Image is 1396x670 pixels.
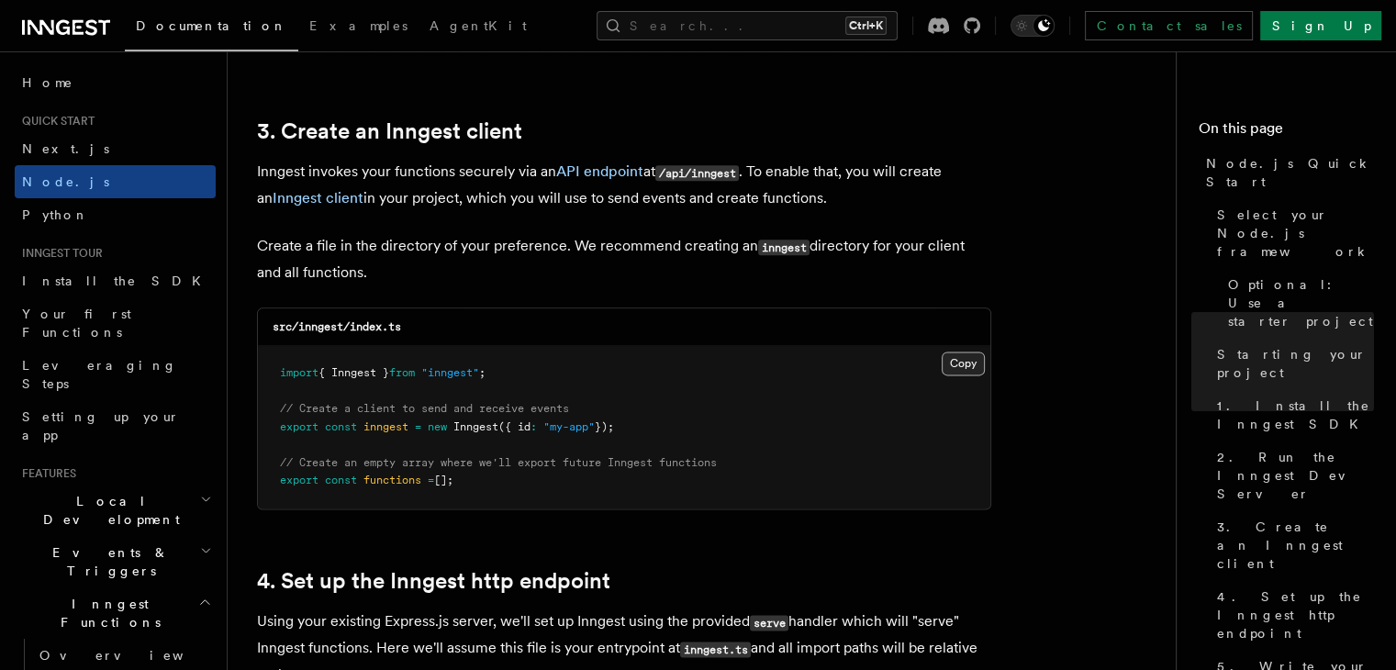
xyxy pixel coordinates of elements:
h4: On this page [1199,117,1374,147]
span: Inngest tour [15,246,103,261]
span: = [428,474,434,486]
span: Inngest [453,420,498,433]
span: ({ id [498,420,530,433]
span: Node.js Quick Start [1206,154,1374,191]
span: 2. Run the Inngest Dev Server [1217,448,1374,503]
button: Events & Triggers [15,536,216,587]
span: Documentation [136,18,287,33]
a: Documentation [125,6,298,51]
span: import [280,366,318,379]
a: Next.js [15,132,216,165]
a: Your first Functions [15,297,216,349]
span: Optional: Use a starter project [1228,275,1374,330]
span: Features [15,466,76,481]
p: Create a file in the directory of your preference. We recommend creating an directory for your cl... [257,233,991,285]
span: Examples [309,18,408,33]
span: Leveraging Steps [22,358,177,391]
a: Python [15,198,216,231]
a: Node.js [15,165,216,198]
a: Leveraging Steps [15,349,216,400]
span: Setting up your app [22,409,180,442]
a: Contact sales [1085,11,1253,40]
span: export [280,474,318,486]
a: 3. Create an Inngest client [1210,510,1374,580]
p: Inngest invokes your functions securely via an at . To enable that, you will create an in your pr... [257,159,991,211]
span: functions [363,474,421,486]
button: Copy [942,352,985,375]
a: 2. Run the Inngest Dev Server [1210,441,1374,510]
span: Overview [39,648,229,663]
span: inngest [363,420,408,433]
a: Examples [298,6,419,50]
span: ; [479,366,486,379]
span: const [325,420,357,433]
a: AgentKit [419,6,538,50]
a: API endpoint [556,162,643,180]
kbd: Ctrl+K [845,17,887,35]
span: 3. Create an Inngest client [1217,518,1374,573]
span: Quick start [15,114,95,128]
span: Install the SDK [22,274,212,288]
span: }); [595,420,614,433]
span: 4. Set up the Inngest http endpoint [1217,587,1374,642]
code: inngest.ts [680,642,751,657]
span: = [415,420,421,433]
code: src/inngest/index.ts [273,320,401,333]
a: Home [15,66,216,99]
code: /api/inngest [655,165,739,181]
span: from [389,366,415,379]
span: Events & Triggers [15,543,200,580]
button: Toggle dark mode [1011,15,1055,37]
button: Local Development [15,485,216,536]
span: new [428,420,447,433]
a: Sign Up [1260,11,1381,40]
a: 3. Create an Inngest client [257,118,522,144]
span: Starting your project [1217,345,1374,382]
span: []; [434,474,453,486]
span: 1. Install the Inngest SDK [1217,396,1374,433]
a: Starting your project [1210,338,1374,389]
a: Setting up your app [15,400,216,452]
span: Home [22,73,73,92]
a: 4. Set up the Inngest http endpoint [257,568,610,594]
span: // Create a client to send and receive events [280,402,569,415]
span: Next.js [22,141,109,156]
a: Install the SDK [15,264,216,297]
a: 4. Set up the Inngest http endpoint [1210,580,1374,650]
a: Inngest client [273,189,363,207]
span: const [325,474,357,486]
button: Search...Ctrl+K [597,11,898,40]
span: AgentKit [430,18,527,33]
span: export [280,420,318,433]
code: serve [750,615,788,631]
a: Node.js Quick Start [1199,147,1374,198]
a: Optional: Use a starter project [1221,268,1374,338]
span: Python [22,207,89,222]
span: Inngest Functions [15,595,198,631]
span: Your first Functions [22,307,131,340]
span: : [530,420,537,433]
span: Node.js [22,174,109,189]
span: "my-app" [543,420,595,433]
span: Select your Node.js framework [1217,206,1374,261]
code: inngest [758,240,810,255]
span: Local Development [15,492,200,529]
a: 1. Install the Inngest SDK [1210,389,1374,441]
span: "inngest" [421,366,479,379]
a: Select your Node.js framework [1210,198,1374,268]
span: { Inngest } [318,366,389,379]
button: Inngest Functions [15,587,216,639]
span: // Create an empty array where we'll export future Inngest functions [280,456,717,469]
